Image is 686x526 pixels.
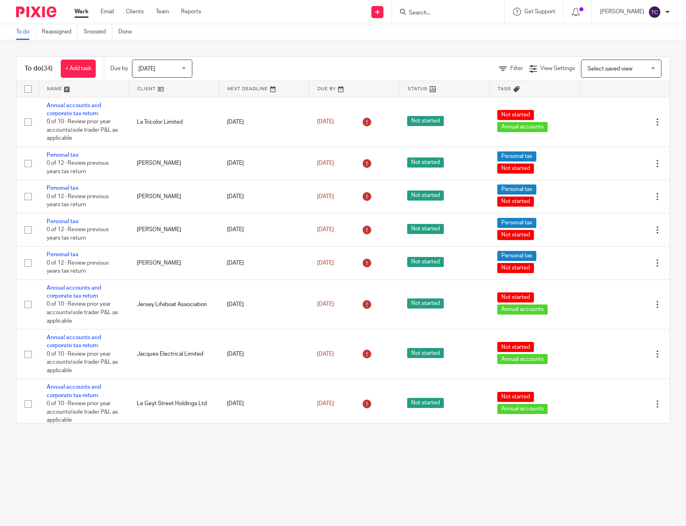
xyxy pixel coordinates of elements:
td: [DATE] [219,97,309,147]
td: [DATE] [219,379,309,429]
span: 0 of 10 · Review prior year accounts/sole trader P&L as applicable [47,119,118,141]
span: Not started [497,292,534,302]
span: Not started [497,263,534,273]
span: Personal tax [497,218,536,228]
a: Personal tax [47,252,78,257]
span: View Settings [540,66,575,71]
span: 0 of 12 · Review previous years tax return [47,160,109,174]
span: [DATE] [138,66,155,72]
span: Not started [497,342,534,352]
span: Not started [497,164,534,174]
a: Personal tax [47,185,78,191]
a: Email [101,8,114,16]
input: Search [408,10,480,17]
img: svg%3E [648,6,661,19]
td: [DATE] [219,147,309,180]
a: To do [16,24,36,40]
span: Personal tax [497,251,536,261]
a: Annual accounts and corporate tax return [47,335,101,348]
span: Get Support [524,9,555,14]
td: Jersey Lifeboat Association [129,280,219,329]
span: 0 of 10 · Review prior year accounts/sole trader P&L as applicable [47,401,118,423]
span: Not started [407,224,444,234]
span: [DATE] [317,160,334,166]
span: 0 of 10 · Review prior year accounts/sole trader P&L as applicable [47,351,118,373]
td: La Tricolor Limited [129,97,219,147]
span: Filter [510,66,523,71]
a: Work [74,8,89,16]
td: [DATE] [219,246,309,280]
span: Annual accounts [497,404,548,414]
a: Done [118,24,138,40]
a: + Add task [61,60,96,78]
span: [DATE] [317,302,334,307]
img: Pixie [16,6,56,17]
span: 0 of 10 · Review prior year accounts/sole trader P&L as applicable [47,302,118,324]
span: Not started [497,392,534,402]
span: [DATE] [317,351,334,357]
span: Not started [407,398,444,408]
a: Reassigned [42,24,78,40]
td: [DATE] [219,280,309,329]
span: Not started [407,191,444,201]
a: Reports [181,8,201,16]
span: Personal tax [497,184,536,195]
td: [PERSON_NAME] [129,246,219,280]
span: Not started [497,230,534,240]
span: 0 of 12 · Review previous years tax return [47,260,109,274]
td: [PERSON_NAME] [129,180,219,213]
td: [DATE] [219,180,309,213]
td: Le Geyt Street Holdings Ltd [129,379,219,429]
span: Not started [497,110,534,120]
span: [DATE] [317,260,334,266]
span: 0 of 12 · Review previous years tax return [47,194,109,208]
a: Annual accounts and corporate tax return [47,103,101,116]
a: Clients [126,8,144,16]
span: [DATE] [317,194,334,199]
span: Not started [407,157,444,168]
td: [DATE] [219,213,309,246]
span: Not started [407,116,444,126]
a: Snoozed [84,24,112,40]
p: Due by [110,64,128,72]
td: [DATE] [219,329,309,379]
span: Not started [407,257,444,267]
td: [PERSON_NAME] [129,213,219,246]
span: Annual accounts [497,304,548,315]
a: Team [156,8,169,16]
span: Not started [407,298,444,309]
p: [PERSON_NAME] [600,8,644,16]
h1: To do [25,64,53,73]
span: 0 of 12 · Review previous years tax return [47,227,109,241]
span: Personal tax [497,151,536,162]
span: (34) [41,65,53,72]
span: Not started [497,197,534,207]
span: Not started [407,348,444,358]
span: Annual accounts [497,354,548,364]
span: [DATE] [317,227,334,232]
td: [PERSON_NAME] [129,147,219,180]
td: Jacques Electrical Limited [129,329,219,379]
span: Select saved view [587,66,632,72]
a: Annual accounts and corporate tax return [47,285,101,299]
a: Annual accounts and corporate tax return [47,384,101,398]
span: [DATE] [317,119,334,124]
span: Tags [498,87,511,91]
span: [DATE] [317,401,334,406]
span: Annual accounts [497,122,548,132]
a: Personal tax [47,152,78,158]
a: Personal tax [47,219,78,224]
